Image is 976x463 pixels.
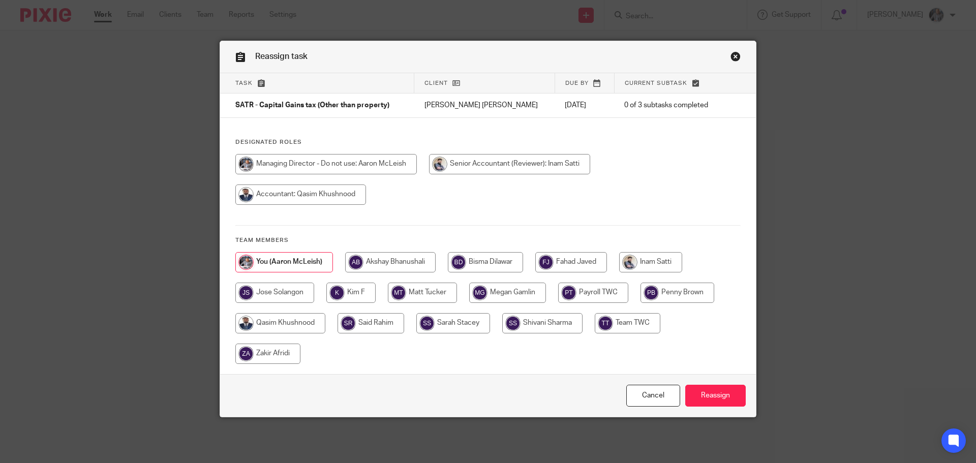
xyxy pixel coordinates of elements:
span: Current subtask [625,80,687,86]
span: Task [235,80,253,86]
h4: Team members [235,236,741,244]
p: [PERSON_NAME] [PERSON_NAME] [424,100,545,110]
a: Close this dialog window [626,385,680,407]
input: Reassign [685,385,746,407]
a: Close this dialog window [730,51,741,65]
span: Due by [565,80,589,86]
span: Reassign task [255,52,308,60]
td: 0 of 3 subtasks completed [614,94,724,118]
span: SATR - Capital Gains tax (Other than property) [235,102,389,109]
p: [DATE] [565,100,604,110]
h4: Designated Roles [235,138,741,146]
span: Client [424,80,448,86]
